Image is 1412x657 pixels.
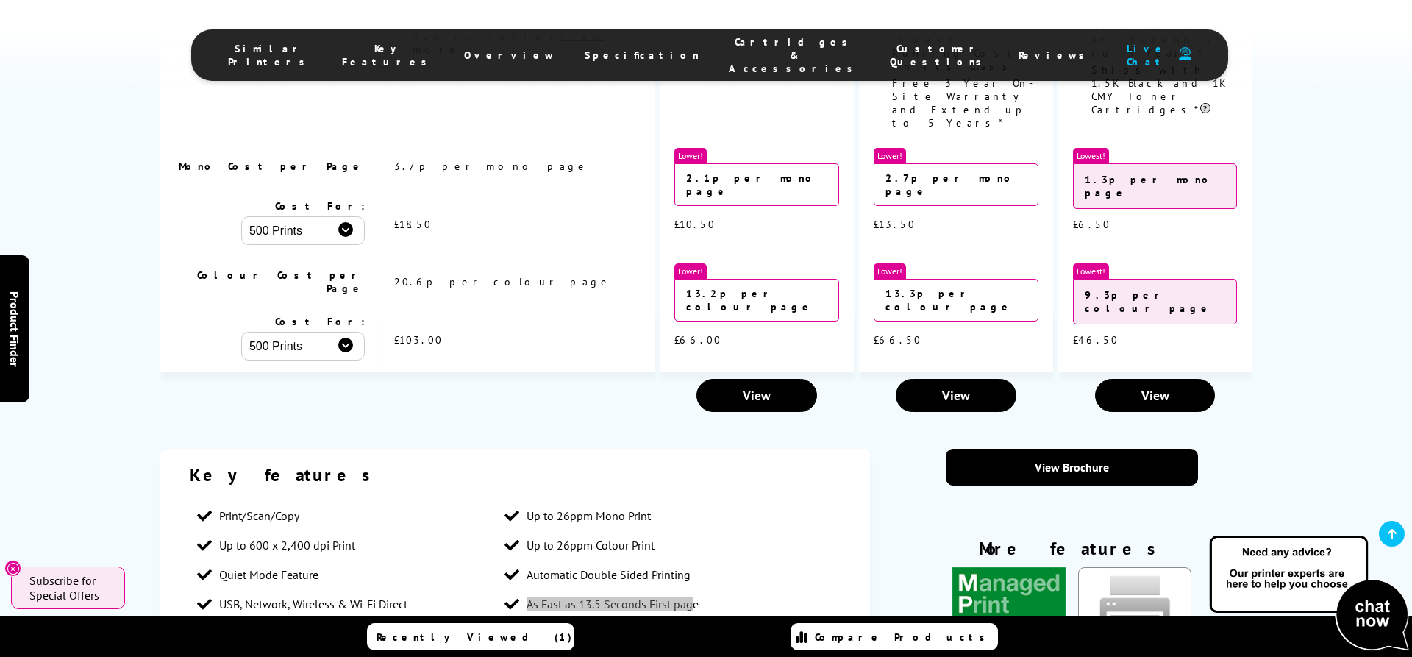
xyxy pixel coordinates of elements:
[696,379,817,412] a: View
[674,333,721,347] span: £66.00
[219,567,318,582] span: Quiet Mode Feature
[527,567,691,582] span: Automatic Double Sided Printing
[874,218,916,231] span: £13.50
[527,597,699,611] span: As Fast as 13.5 Seconds First page
[791,623,998,650] a: Compare Products
[892,77,1033,129] span: Free 3 Year On-Site Warranty and Extend up to 5 Years*
[377,631,572,644] span: Recently Viewed (1)
[228,42,313,68] span: Similar Printers
[674,263,707,279] span: Lower!
[874,263,906,279] span: Lower!
[896,379,1016,412] a: View
[394,333,443,347] span: £103.00
[1073,333,1119,347] span: £46.50
[275,199,365,213] span: Cost For:
[219,538,355,553] span: Up to 600 x 2,400 dpi Print
[29,573,110,603] span: Subscribe for Special Offers
[815,631,993,644] span: Compare Products
[946,449,1198,486] a: View Brochure
[219,508,299,523] span: Print/Scan/Copy
[890,42,989,68] span: Customer Questions
[585,49,699,62] span: Specification
[674,148,707,163] span: Lower!
[197,269,365,295] span: Colour Cost per Page
[674,163,839,206] div: 2.1p per mono page
[674,218,716,231] span: £10.50
[1019,49,1092,62] span: Reviews
[1095,379,1216,412] a: View
[1073,279,1238,324] div: 9.3p per colour page
[729,35,860,75] span: Cartridges & Accessories
[527,538,655,553] span: Up to 26ppm Colour Print
[1091,63,1224,116] span: Ships with 1.5K Black and 1K CMY Toner Cartridges*
[464,49,555,62] span: Overview
[1073,218,1110,231] span: £6.50
[743,387,771,404] span: View
[394,218,432,231] span: £18.50
[1073,263,1109,279] span: Lowest!
[1122,42,1172,68] span: Live Chat
[1206,533,1412,654] img: Open Live Chat window
[4,560,21,577] button: Close
[874,333,921,347] span: £66.50
[942,387,970,404] span: View
[179,160,365,173] span: Mono Cost per Page
[874,148,906,163] span: Lower!
[190,464,841,486] div: Key features
[7,291,22,366] span: Product Finder
[394,160,589,173] span: 3.7p per mono page
[219,597,407,611] span: USB, Network, Wireless & Wi-Fi Direct
[874,163,1038,206] div: 2.7p per mono page
[1073,163,1238,209] div: 1.3p per mono page
[1073,148,1109,163] span: Lowest!
[342,42,435,68] span: Key Features
[394,275,612,288] span: 20.6p per colour page
[874,279,1038,322] div: 13.3p per colour page
[946,537,1198,567] div: More features
[1179,47,1191,61] img: user-headset-duotone.svg
[1141,387,1169,404] span: View
[527,508,651,523] span: Up to 26ppm Mono Print
[674,279,839,322] div: 13.2p per colour page
[275,315,365,328] span: Cost For:
[367,623,574,650] a: Recently Viewed (1)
